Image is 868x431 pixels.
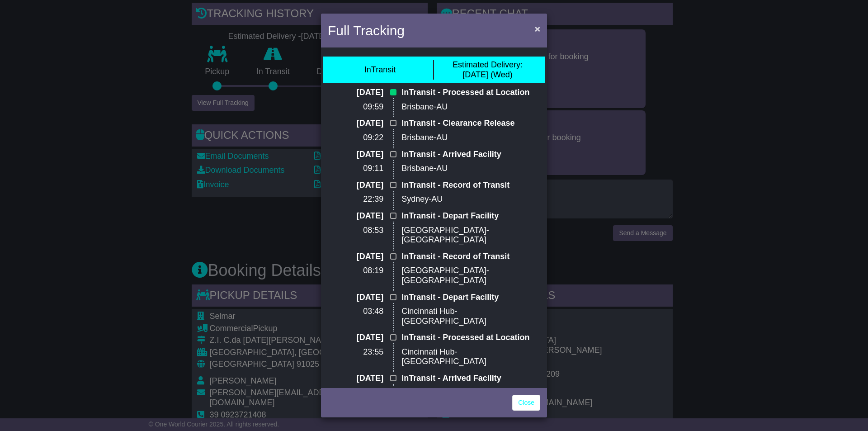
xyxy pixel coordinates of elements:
[401,333,540,343] p: InTransit - Processed at Location
[401,211,540,221] p: InTransit - Depart Facility
[328,374,383,384] p: [DATE]
[512,395,540,411] a: Close
[535,24,540,34] span: ×
[401,293,540,303] p: InTransit - Depart Facility
[328,347,383,357] p: 23:55
[401,252,540,262] p: InTransit - Record of Transit
[328,333,383,343] p: [DATE]
[328,307,383,317] p: 03:48
[328,20,405,41] h4: Full Tracking
[401,266,540,285] p: [GEOGRAPHIC_DATA]-[GEOGRAPHIC_DATA]
[401,194,540,204] p: Sydney-AU
[401,102,540,112] p: Brisbane-AU
[453,60,523,69] span: Estimated Delivery:
[401,164,540,174] p: Brisbane-AU
[328,194,383,204] p: 22:39
[328,88,383,98] p: [DATE]
[401,150,540,160] p: InTransit - Arrived Facility
[401,307,540,326] p: Cincinnati Hub-[GEOGRAPHIC_DATA]
[364,65,396,75] div: InTransit
[328,252,383,262] p: [DATE]
[401,226,540,245] p: [GEOGRAPHIC_DATA]-[GEOGRAPHIC_DATA]
[401,133,540,143] p: Brisbane-AU
[401,118,540,128] p: InTransit - Clearance Release
[328,293,383,303] p: [DATE]
[328,133,383,143] p: 09:22
[530,19,545,38] button: Close
[328,211,383,221] p: [DATE]
[328,226,383,236] p: 08:53
[401,347,540,367] p: Cincinnati Hub-[GEOGRAPHIC_DATA]
[328,266,383,276] p: 08:19
[328,150,383,160] p: [DATE]
[328,118,383,128] p: [DATE]
[453,60,523,80] div: [DATE] (Wed)
[328,102,383,112] p: 09:59
[328,180,383,190] p: [DATE]
[401,88,540,98] p: InTransit - Processed at Location
[401,180,540,190] p: InTransit - Record of Transit
[328,164,383,174] p: 09:11
[401,374,540,384] p: InTransit - Arrived Facility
